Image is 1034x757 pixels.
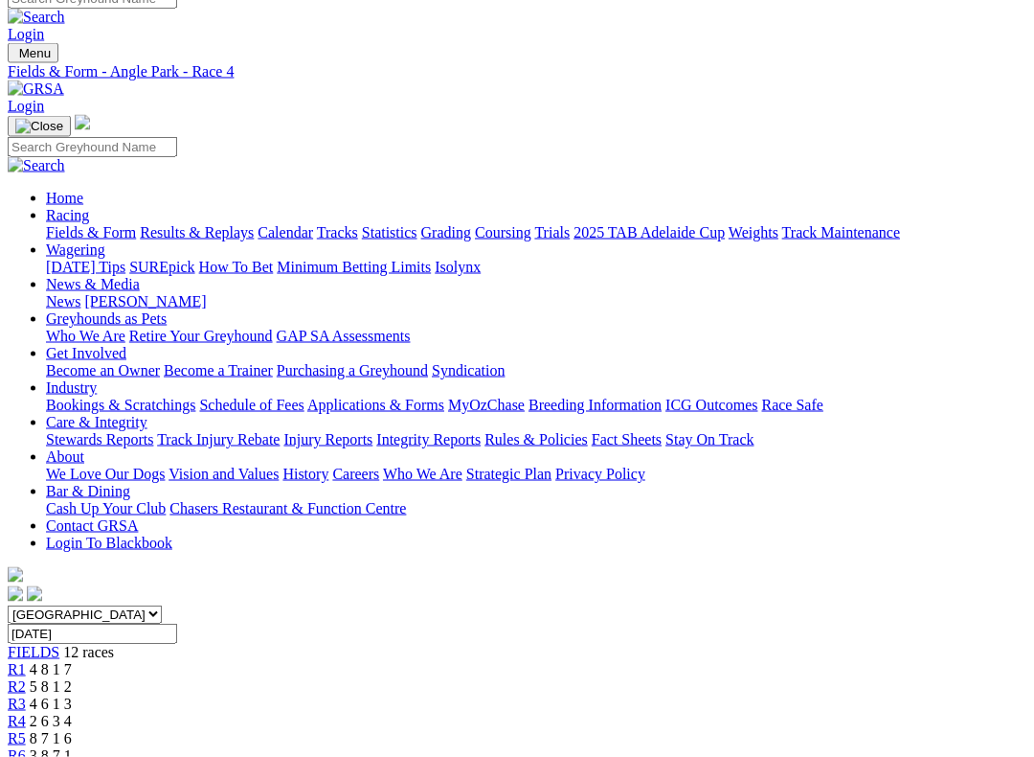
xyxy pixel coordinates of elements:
[46,310,167,327] a: Greyhounds as Pets
[432,362,505,378] a: Syndication
[84,293,206,310] a: [PERSON_NAME]
[307,397,444,413] a: Applications & Forms
[277,362,428,378] a: Purchasing a Greyhound
[8,9,65,26] img: Search
[8,624,177,644] input: Select date
[46,500,166,516] a: Cash Up Your Club
[8,713,26,729] a: R4
[8,661,26,677] a: R1
[761,397,822,413] a: Race Safe
[665,431,753,447] a: Stay On Track
[46,483,130,499] a: Bar & Dining
[46,431,1026,448] div: Care & Integrity
[46,500,1026,517] div: Bar & Dining
[46,397,195,413] a: Bookings & Scratchings
[277,259,431,275] a: Minimum Betting Limits
[528,397,662,413] a: Breeding Information
[555,466,645,482] a: Privacy Policy
[8,678,26,695] a: R2
[8,157,65,174] img: Search
[46,414,147,430] a: Care & Integrity
[169,500,406,516] a: Chasers Restaurant & Function Centre
[199,259,274,275] a: How To Bet
[484,431,588,447] a: Rules & Policies
[8,98,44,114] a: Login
[30,696,72,712] span: 4 6 1 3
[8,586,23,602] img: facebook.svg
[466,466,551,482] a: Strategic Plan
[46,207,89,223] a: Racing
[421,224,471,241] a: Grading
[46,293,80,310] a: News
[8,644,59,660] a: FIELDS
[332,466,379,482] a: Careers
[46,224,136,241] a: Fields & Form
[140,224,254,241] a: Results & Replays
[63,644,114,660] span: 12 races
[46,517,138,534] a: Contact GRSA
[46,466,165,482] a: We Love Our Dogs
[8,26,44,42] a: Login
[8,730,26,746] a: R5
[46,379,97,396] a: Industry
[46,190,83,206] a: Home
[46,345,126,361] a: Get Involved
[46,293,1026,310] div: News & Media
[282,466,328,482] a: History
[199,397,303,413] a: Schedule of Fees
[30,730,72,746] span: 8 7 1 6
[8,696,26,712] a: R3
[157,431,280,447] a: Track Injury Rebate
[8,116,71,137] button: Toggle navigation
[27,586,42,602] img: twitter.svg
[448,397,525,413] a: MyOzChase
[534,224,570,241] a: Trials
[46,397,1026,414] div: Industry
[75,115,90,130] img: logo-grsa-white.png
[317,224,358,241] a: Tracks
[376,431,481,447] a: Integrity Reports
[46,535,172,551] a: Login To Blackbook
[8,43,58,63] button: Toggle navigation
[129,328,273,344] a: Retire Your Greyhound
[258,224,313,241] a: Calendar
[46,448,84,465] a: About
[8,137,177,157] input: Search
[46,259,1026,276] div: Wagering
[362,224,417,241] a: Statistics
[665,397,757,413] a: ICG Outcomes
[277,328,411,344] a: GAP SA Assessments
[782,224,900,241] a: Track Maintenance
[573,224,725,241] a: 2025 TAB Adelaide Cup
[46,362,1026,379] div: Get Involved
[592,431,662,447] a: Fact Sheets
[8,567,23,583] img: logo-grsa-white.png
[475,224,531,241] a: Coursing
[8,63,1026,80] a: Fields & Form - Angle Park - Race 4
[164,362,273,378] a: Become a Trainer
[46,328,1026,345] div: Greyhounds as Pets
[46,362,160,378] a: Become an Owner
[729,224,778,241] a: Weights
[435,259,481,275] a: Isolynx
[383,466,462,482] a: Who We Are
[283,431,372,447] a: Injury Reports
[15,119,63,134] img: Close
[46,241,105,258] a: Wagering
[46,276,140,292] a: News & Media
[169,466,279,482] a: Vision and Values
[46,259,125,275] a: [DATE] Tips
[46,224,1026,241] div: Racing
[30,713,72,729] span: 2 6 3 4
[30,661,72,677] span: 4 8 1 7
[46,328,125,344] a: Who We Are
[8,80,64,98] img: GRSA
[46,466,1026,483] div: About
[30,678,72,695] span: 5 8 1 2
